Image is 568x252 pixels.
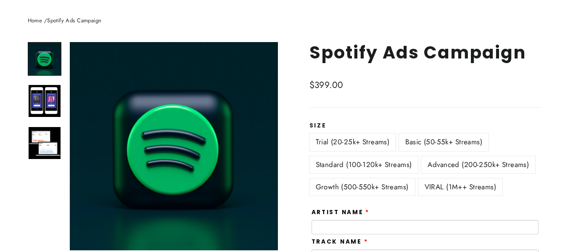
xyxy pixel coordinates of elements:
[29,43,61,75] img: Spotify Ads Campaign
[399,133,489,151] label: Basic (50-55k+ Streams)
[309,42,541,63] h1: Spotify Ads Campaign
[418,178,503,196] label: VIRAL (1M++ Streams)
[309,178,415,196] label: Growth (500-550k+ Streams)
[312,239,368,245] label: Track Name
[28,16,541,25] nav: breadcrumbs
[421,156,535,173] label: Advanced (200-250k+ Streams)
[28,16,42,24] a: Home
[44,16,47,24] span: /
[312,209,370,216] label: Artist Name
[309,122,541,129] label: Size
[29,85,61,117] img: Spotify Ads Campaign
[29,127,61,159] img: Spotify Ads Campaign
[309,156,418,173] label: Standard (100-120k+ Streams)
[309,79,343,91] span: $399.00
[309,133,396,151] label: Trial (20-25k+ Streams)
